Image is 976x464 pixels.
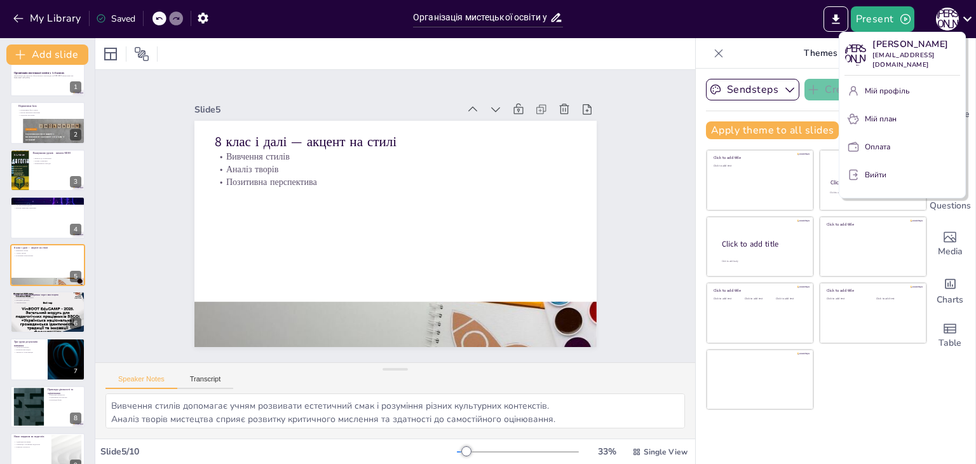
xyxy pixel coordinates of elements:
font: [EMAIL_ADDRESS][DOMAIN_NAME] [872,51,935,69]
font: [PERSON_NAME] [872,38,949,50]
font: М [PERSON_NAME] [844,32,865,75]
button: Оплата [844,137,960,157]
button: Вийти [844,165,960,185]
button: Мій план [844,109,960,129]
font: Вийти [865,170,886,180]
font: Мій план [865,114,897,124]
font: Мій профіль [865,86,909,96]
font: Оплата [865,142,890,152]
button: Мій профіль [844,81,960,101]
